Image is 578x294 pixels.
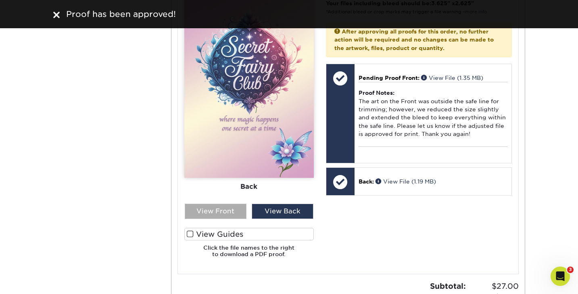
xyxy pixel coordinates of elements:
[359,82,507,146] div: The art on the Front was outside the safe line for trimming; however, we reduced the size slightl...
[184,178,314,196] div: Back
[66,9,176,19] span: Proof has been approved!
[184,228,314,240] label: View Guides
[252,204,313,219] div: View Back
[376,178,436,185] a: View File (1.19 MB)
[551,267,570,286] iframe: Intercom live chat
[184,244,314,264] h6: Click the file names to the right to download a PDF proof.
[185,204,246,219] div: View Front
[359,90,394,96] strong: Proof Notes:
[468,281,519,292] span: $27.00
[359,75,419,81] span: Pending Proof Front:
[334,28,494,51] strong: After approving all proofs for this order, no further action will be required and no changes can ...
[567,267,574,273] span: 3
[421,75,483,81] a: View File (1.35 MB)
[53,12,60,18] img: close
[430,281,466,290] strong: Subtotal:
[359,178,374,185] span: Back:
